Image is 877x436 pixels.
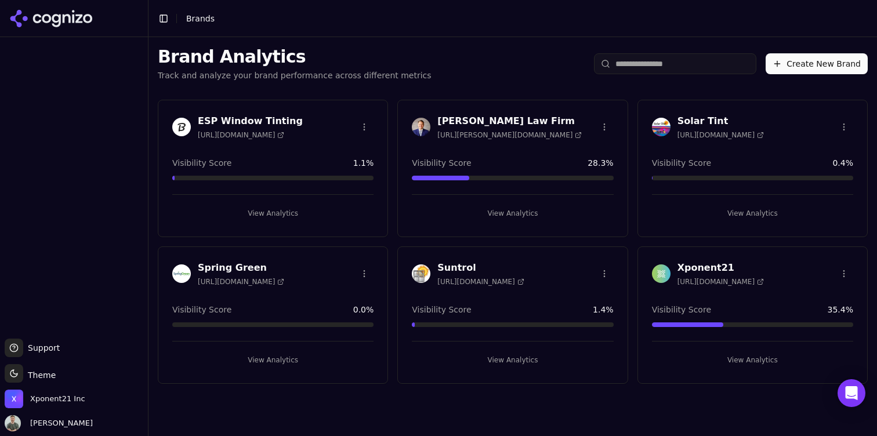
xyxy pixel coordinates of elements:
span: [PERSON_NAME] [26,418,93,428]
button: View Analytics [172,351,374,369]
button: View Analytics [412,204,613,223]
button: Create New Brand [766,53,868,74]
div: Open Intercom Messenger [838,379,865,407]
h1: Brand Analytics [158,46,432,67]
span: Visibility Score [412,304,471,315]
img: Suntrol [412,264,430,283]
img: Xponent21 [652,264,671,283]
span: 28.3 % [588,157,613,169]
h3: Solar Tint [677,114,764,128]
span: [URL][DOMAIN_NAME] [198,130,284,140]
span: 1.1 % [353,157,374,169]
span: Visibility Score [172,304,231,315]
button: Open user button [5,415,93,431]
span: [URL][PERSON_NAME][DOMAIN_NAME] [437,130,582,140]
img: ESP Window Tinting [172,118,191,136]
h3: Spring Green [198,261,284,275]
button: Open organization switcher [5,390,85,408]
h3: ESP Window Tinting [198,114,303,128]
span: [URL][DOMAIN_NAME] [437,277,524,286]
span: Theme [23,370,56,380]
span: Visibility Score [412,157,471,169]
button: View Analytics [652,351,853,369]
button: View Analytics [412,351,613,369]
span: 0.0 % [353,304,374,315]
img: Chuck McCarthy [5,415,21,431]
img: Xponent21 Inc [5,390,23,408]
nav: breadcrumb [186,13,215,24]
img: Johnston Law Firm [412,118,430,136]
img: Solar Tint [652,118,671,136]
span: [URL][DOMAIN_NAME] [677,130,764,140]
span: [URL][DOMAIN_NAME] [677,277,764,286]
button: View Analytics [652,204,853,223]
button: View Analytics [172,204,374,223]
span: Brands [186,14,215,23]
h3: Suntrol [437,261,524,275]
span: Support [23,342,60,354]
p: Track and analyze your brand performance across different metrics [158,70,432,81]
span: Visibility Score [652,157,711,169]
span: Visibility Score [652,304,711,315]
span: 1.4 % [593,304,614,315]
span: Visibility Score [172,157,231,169]
span: 0.4 % [832,157,853,169]
span: [URL][DOMAIN_NAME] [198,277,284,286]
img: Spring Green [172,264,191,283]
h3: Xponent21 [677,261,764,275]
h3: [PERSON_NAME] Law Firm [437,114,582,128]
span: 35.4 % [828,304,853,315]
span: Xponent21 Inc [30,394,85,404]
